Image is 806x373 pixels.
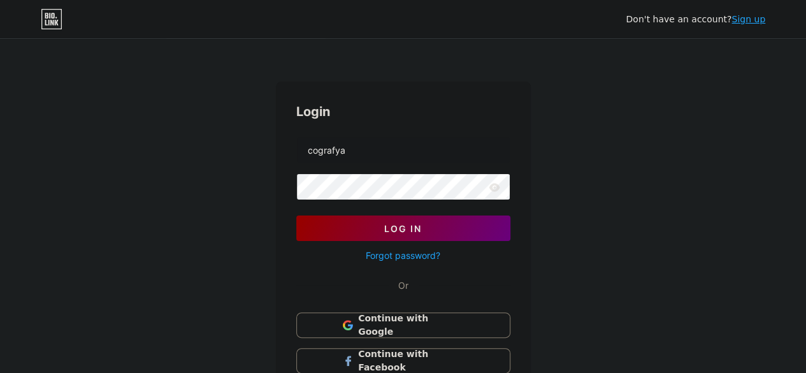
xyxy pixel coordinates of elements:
[731,14,765,24] a: Sign up
[366,249,440,262] a: Forgot password?
[358,312,463,339] span: Continue with Google
[296,312,510,338] button: Continue with Google
[296,216,510,241] button: Log In
[398,279,408,292] div: Or
[384,223,422,234] span: Log In
[297,137,510,163] input: Username
[626,13,765,26] div: Don't have an account?
[296,102,510,121] div: Login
